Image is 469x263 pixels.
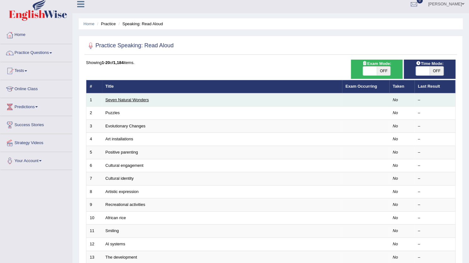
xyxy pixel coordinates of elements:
a: Al systems [106,242,125,246]
th: Last Result [415,80,455,93]
th: Taken [389,80,415,93]
em: No [393,215,398,220]
a: Positive parenting [106,150,138,155]
a: Cultural engagement [106,163,144,168]
div: – [418,163,452,169]
em: No [393,228,398,233]
em: No [393,124,398,128]
div: – [418,123,452,129]
a: Practice Questions [0,44,72,60]
th: Title [102,80,342,93]
em: No [393,176,398,181]
td: 10 [86,211,102,225]
em: No [393,255,398,260]
b: 1,184 [113,60,124,65]
a: Home [83,21,94,26]
span: Exam Mode: [359,60,393,67]
div: – [418,110,452,116]
a: Art installations [106,137,133,141]
a: Tests [0,62,72,78]
em: No [393,202,398,207]
a: Seven Natural Wonders [106,97,149,102]
em: No [393,150,398,155]
a: Your Account [0,152,72,168]
div: Showing of items. [86,60,455,66]
div: – [418,176,452,182]
td: 4 [86,133,102,146]
a: Success Stories [0,116,72,132]
td: 11 [86,225,102,238]
div: – [418,241,452,247]
a: Puzzles [106,110,120,115]
td: 5 [86,146,102,159]
a: Strategy Videos [0,134,72,150]
div: – [418,228,452,234]
div: – [418,254,452,260]
td: 9 [86,198,102,212]
a: Cultural identity [106,176,134,181]
div: – [418,189,452,195]
div: – [418,149,452,155]
em: No [393,110,398,115]
a: Predictions [0,98,72,114]
li: Speaking: Read Aloud [117,21,163,27]
td: 3 [86,120,102,133]
a: Recreational activities [106,202,145,207]
em: No [393,163,398,168]
em: No [393,242,398,246]
a: Smiling [106,228,119,233]
div: – [418,136,452,142]
span: OFF [377,67,391,75]
td: 2 [86,107,102,120]
div: – [418,97,452,103]
a: Exam Occurring [346,84,377,89]
a: Artistic expression [106,189,139,194]
a: The development [106,255,137,260]
div: – [418,215,452,221]
th: # [86,80,102,93]
a: African rice [106,215,126,220]
td: 1 [86,93,102,107]
em: No [393,189,398,194]
td: 8 [86,185,102,198]
span: Time Mode: [413,60,446,67]
td: 12 [86,237,102,251]
div: Show exams occurring in exams [351,60,403,79]
li: Practice [95,21,116,27]
td: 7 [86,172,102,185]
a: Online Class [0,80,72,96]
b: 1-20 [102,60,110,65]
h2: Practice Speaking: Read Aloud [86,41,174,50]
td: 6 [86,159,102,172]
div: – [418,202,452,208]
a: Evolutionary Changes [106,124,146,128]
a: Home [0,26,72,42]
span: OFF [430,67,443,75]
em: No [393,137,398,141]
em: No [393,97,398,102]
